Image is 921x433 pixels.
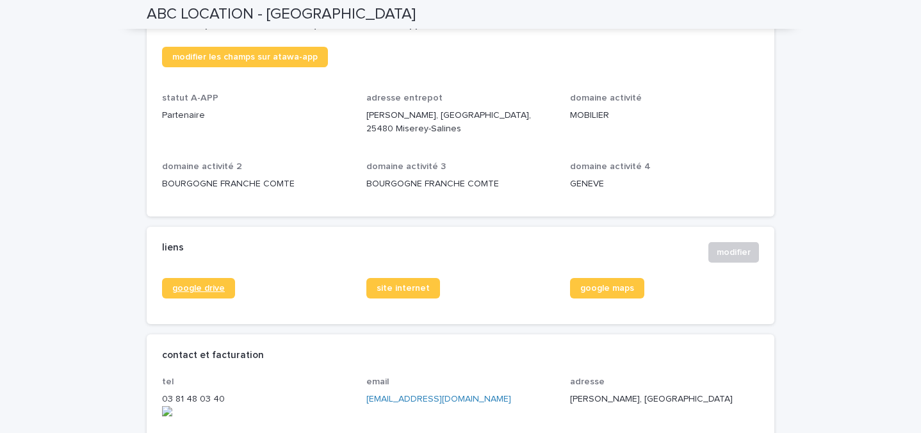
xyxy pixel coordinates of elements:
[162,47,328,67] a: modifier les champs sur atawa-app
[366,377,389,386] span: email
[172,53,318,61] span: modifier les champs sur atawa-app
[366,177,555,191] p: BOURGOGNE FRANCHE COMTE
[570,393,759,406] p: [PERSON_NAME], [GEOGRAPHIC_DATA]
[172,284,225,293] span: google drive
[162,278,235,298] a: google drive
[366,395,511,404] a: [EMAIL_ADDRESS][DOMAIN_NAME]
[570,377,605,386] span: adresse
[570,177,759,191] p: GENEVE
[570,109,759,122] p: MOBILIER
[570,94,642,102] span: domaine activité
[377,284,430,293] span: site internet
[717,246,751,259] span: modifier
[570,162,651,171] span: domaine activité 4
[366,278,440,298] a: site internet
[162,109,351,122] p: Partenaire
[162,177,351,191] p: BOURGOGNE FRANCHE COMTE
[366,94,443,102] span: adresse entrepot
[162,242,184,254] h2: liens
[162,395,225,404] onoff-telecom-ce-phone-number-wrapper: 03 81 48 03 40
[366,109,555,136] p: [PERSON_NAME], [GEOGRAPHIC_DATA], 25480 Miserey-Salines
[162,94,218,102] span: statut A-APP
[162,162,242,171] span: domaine activité 2
[162,350,264,361] h2: contact et facturation
[708,242,759,263] button: modifier
[162,406,351,416] img: actions-icon.png
[580,284,634,293] span: google maps
[147,5,416,24] h2: ABC LOCATION - [GEOGRAPHIC_DATA]
[366,162,446,171] span: domaine activité 3
[162,377,174,386] span: tel
[570,278,644,298] a: google maps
